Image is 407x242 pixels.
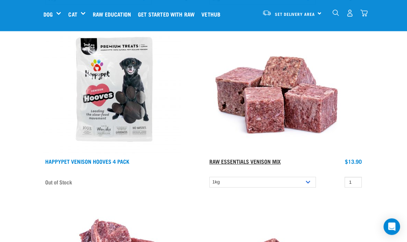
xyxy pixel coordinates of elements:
img: home-icon-1@2x.png [332,10,339,16]
span: Out of Stock [45,177,72,188]
a: Happypet Venison Hooves 4 Pack [45,160,129,163]
a: Get started with Raw [136,0,200,28]
img: Happypet Venison Hooves 004 [43,17,181,155]
div: Open Intercom Messenger [384,219,400,235]
img: user.png [346,10,354,17]
a: Vethub [200,0,226,28]
img: 1113 RE Venison Mix 01 [208,17,346,155]
img: home-icon@2x.png [360,10,368,17]
a: Raw Education [91,0,136,28]
div: $13.90 [345,159,362,165]
a: Raw Essentials Venison Mix [209,160,281,163]
input: 1 [345,177,362,188]
a: Cat [68,10,77,18]
img: van-moving.png [262,10,271,16]
a: Dog [43,10,53,18]
span: Set Delivery Area [275,13,315,15]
